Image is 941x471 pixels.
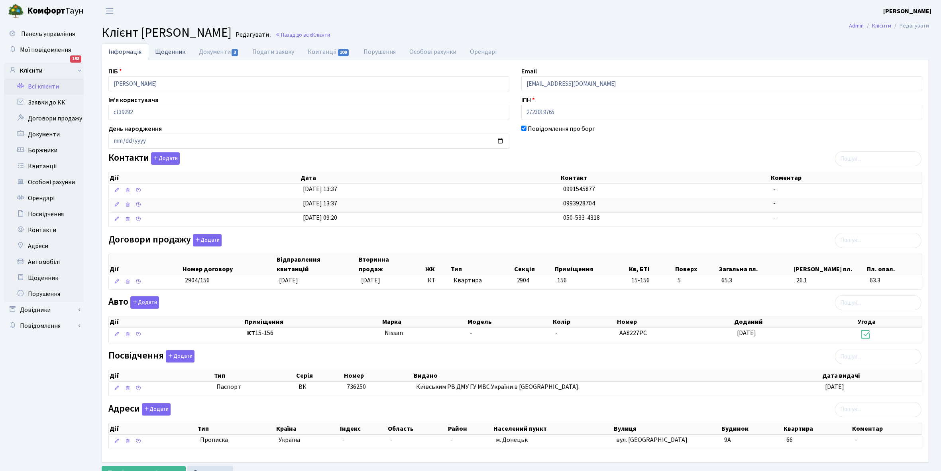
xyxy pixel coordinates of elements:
span: 2904 [517,276,530,285]
th: Доданий [733,316,857,327]
span: Прописка [200,436,228,445]
span: Квартира [454,276,511,285]
a: Всі клієнти [4,79,84,95]
b: [PERSON_NAME] [883,7,931,16]
span: 109 [338,49,349,56]
th: Вулиця [613,423,721,434]
label: ПІБ [108,67,122,76]
span: Київським РВ ДМУ ГУ МВС України в [GEOGRAPHIC_DATA]. [416,382,580,391]
a: Договори продажу [4,110,84,126]
button: Адреси [142,403,171,416]
span: [DATE] [737,329,756,337]
label: Контакти [108,152,180,165]
b: Комфорт [27,4,65,17]
th: Дії [109,172,300,183]
th: Дата видачі [822,370,922,381]
span: - [450,436,453,444]
th: Тип [450,254,514,275]
span: [DATE] [361,276,380,285]
span: 2904/156 [185,276,210,285]
b: КТ [247,329,255,337]
a: Клієнти [4,63,84,79]
th: Марка [381,316,467,327]
input: Пошук... [835,349,921,364]
a: Орендарі [463,43,503,60]
a: Боржники [4,142,84,158]
span: 050-533-4318 [563,213,600,222]
span: - [555,329,558,337]
span: - [855,436,857,444]
a: Клієнти [872,22,891,30]
th: Угода [857,316,921,327]
th: Приміщення [554,254,628,275]
a: Документи [4,126,84,142]
span: - [342,436,345,444]
a: Особові рахунки [4,174,84,190]
th: ЖК [424,254,450,275]
a: Особові рахунки [403,43,463,60]
a: [PERSON_NAME] [883,6,931,16]
input: Пошук... [835,295,921,310]
th: Вторинна продаж [358,254,424,275]
a: Додати [164,349,194,363]
span: 3 [232,49,238,56]
span: 26.1 [796,276,863,285]
span: ВК [299,382,306,391]
label: Ім'я користувача [108,95,159,105]
a: Назад до всіхКлієнти [275,31,330,39]
th: Поверх [674,254,718,275]
th: Дії [109,316,244,327]
span: 65.3 [721,276,790,285]
span: AA8227PC [619,329,647,337]
span: 15-156 [247,329,378,338]
th: Секція [513,254,554,275]
div: 198 [70,55,81,63]
th: Колір [552,316,616,327]
th: Дата [300,172,560,183]
label: Договори продажу [108,234,222,246]
a: Квитанції [4,158,84,174]
th: Коментар [852,423,922,434]
span: Nissan [385,329,403,337]
span: Україна [279,436,336,445]
a: Автомобілі [4,254,84,270]
a: Орендарі [4,190,84,206]
a: Адреси [4,238,84,254]
th: Пл. опал. [866,254,922,275]
th: Дії [109,254,182,275]
a: Посвідчення [4,206,84,222]
th: Приміщення [244,316,381,327]
th: Контакт [560,172,770,183]
span: [DATE] [825,382,844,391]
a: Щоденник [148,43,192,60]
span: - [470,329,472,337]
th: [PERSON_NAME] пл. [793,254,866,275]
input: Пошук... [835,151,921,166]
span: Клієнти [312,31,330,39]
a: Контакти [4,222,84,238]
span: Таун [27,4,84,18]
th: Модель [467,316,552,327]
nav: breadcrumb [837,18,941,34]
span: 63.3 [870,276,919,285]
label: День народження [108,124,162,134]
th: Індекс [339,423,387,434]
th: Відправлення квитанцій [276,254,358,275]
label: Посвідчення [108,350,194,363]
span: Панель управління [21,30,75,38]
button: Договори продажу [193,234,222,246]
span: [DATE] [279,276,298,285]
span: Мої повідомлення [20,45,71,54]
a: Мої повідомлення198 [4,42,84,58]
a: Порушення [4,286,84,302]
span: - [773,185,776,193]
a: Щоденник [4,270,84,286]
th: Тип [197,423,275,434]
span: вул. [GEOGRAPHIC_DATA] [616,436,688,444]
th: Область [387,423,447,434]
th: Номер [616,316,734,327]
span: [DATE] 13:37 [303,185,337,193]
a: Порушення [357,43,403,60]
button: Контакти [151,152,180,165]
span: - [390,436,393,444]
